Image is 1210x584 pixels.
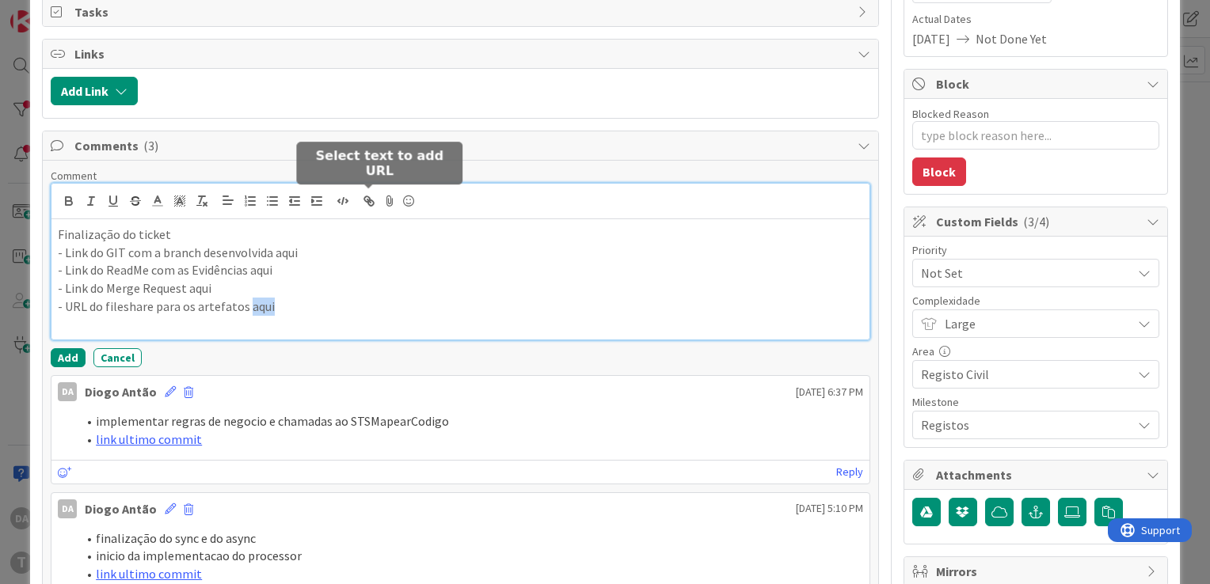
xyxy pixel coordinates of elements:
[912,29,950,48] span: [DATE]
[836,462,863,482] a: Reply
[51,348,86,367] button: Add
[58,298,863,316] p: - URL do fileshare para os artefatos aqui
[58,499,77,518] div: DA
[77,529,863,548] li: finalização do sync e do async
[936,74,1139,93] span: Block
[912,11,1159,28] span: Actual Dates
[912,346,1159,357] div: Area
[96,431,202,447] a: link ultimo commit
[96,566,202,582] a: link ultimo commit
[912,107,989,121] label: Blocked Reason
[58,226,863,244] p: Finalização do ticket
[1023,214,1049,229] span: ( 3/4 )
[143,138,158,154] span: ( 3 )
[74,136,850,155] span: Comments
[58,382,77,401] div: DA
[77,547,863,565] li: inicio da implementacao do processor
[921,414,1124,436] span: Registos
[921,262,1124,284] span: Not Set
[85,382,157,401] div: Diogo Antão
[93,348,142,367] button: Cancel
[912,396,1159,408] div: Milestone
[77,412,863,430] li: implementar regras de negocio e chamadas ao STSMapearCodigo
[921,363,1124,385] span: Registo Civil
[945,313,1124,335] span: Large
[796,500,863,517] span: [DATE] 5:10 PM
[51,77,138,105] button: Add Link
[302,148,456,178] h5: Select text to add URL
[912,295,1159,306] div: Complexidade
[85,499,157,518] div: Diogo Antão
[976,29,1047,48] span: Not Done Yet
[936,212,1139,231] span: Custom Fields
[74,2,850,21] span: Tasks
[912,157,966,186] button: Block
[912,245,1159,256] div: Priority
[51,169,97,183] span: Comment
[58,261,863,279] p: - Link do ReadMe com as Evidências aqui
[58,279,863,298] p: - Link do Merge Request aqui
[936,465,1139,484] span: Attachments
[936,562,1139,581] span: Mirrors
[796,384,863,400] span: [DATE] 6:37 PM
[58,244,863,262] p: - Link do GIT com a branch desenvolvida aqui
[74,44,850,63] span: Links
[33,2,72,21] span: Support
